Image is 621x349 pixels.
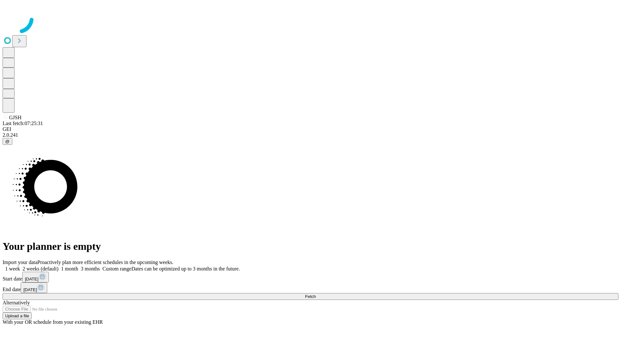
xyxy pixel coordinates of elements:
[38,259,173,265] span: Proactively plan more efficient schedules in the upcoming weeks.
[103,266,131,271] span: Custom range
[3,272,618,282] div: Start date
[3,293,618,300] button: Fetch
[3,259,38,265] span: Import your data
[3,319,103,325] span: With your OR schedule from your existing EHR
[5,139,10,144] span: @
[131,266,240,271] span: Dates can be optimized up to 3 months in the future.
[9,115,21,120] span: GJSH
[3,282,618,293] div: End date
[81,266,100,271] span: 3 months
[3,240,618,252] h1: Your planner is empty
[3,312,32,319] button: Upload a file
[5,266,20,271] span: 1 week
[305,294,316,299] span: Fetch
[23,287,37,292] span: [DATE]
[21,282,47,293] button: [DATE]
[61,266,78,271] span: 1 month
[3,138,12,145] button: @
[3,121,43,126] span: Last fetch: 07:25:31
[22,272,49,282] button: [DATE]
[23,266,59,271] span: 2 weeks (default)
[25,277,38,281] span: [DATE]
[3,126,618,132] div: GEI
[3,300,30,305] span: Alternatively
[3,132,618,138] div: 2.0.241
